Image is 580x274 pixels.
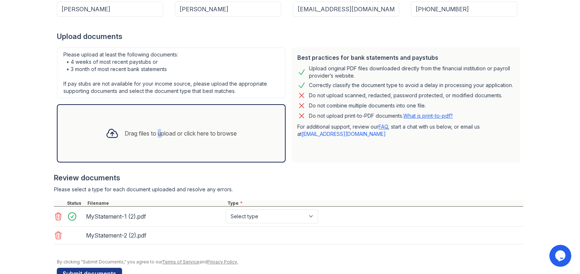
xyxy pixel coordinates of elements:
[549,245,573,267] iframe: chat widget
[403,113,453,119] a: What is print-to-pdf?
[125,129,237,138] div: Drag files to upload or click here to browse
[309,112,453,120] p: Do not upload print-to-PDF documents.
[297,53,514,62] div: Best practices for bank statements and paystubs
[54,173,523,183] div: Review documents
[57,31,523,42] div: Upload documents
[57,259,523,265] div: By clicking "Submit Documents," you agree to our and
[57,47,286,98] div: Please upload at least the following documents: • 4 weeks of most recent paystubs or • 3 month of...
[54,186,523,193] div: Please select a type for each document uploaded and resolve any errors.
[309,91,502,100] div: Do not upload scanned, redacted, password protected, or modified documents.
[207,259,238,265] a: Privacy Policy.
[309,81,513,90] div: Correctly classify the document type to avoid a delay in processing your application.
[302,131,386,137] a: [EMAIL_ADDRESS][DOMAIN_NAME]
[379,124,388,130] a: FAQ
[66,200,86,206] div: Status
[86,230,223,241] div: MyStatement-2 (2).pdf
[86,211,223,222] div: MyStatement-1 (2).pdf
[162,259,199,265] a: Terms of Service
[309,65,514,79] div: Upload original PDF files downloaded directly from the financial institution or payroll provider’...
[86,200,226,206] div: Filename
[226,200,523,206] div: Type
[309,101,426,110] div: Do not combine multiple documents into one file.
[297,123,514,138] p: For additional support, review our , start a chat with us below, or email us at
